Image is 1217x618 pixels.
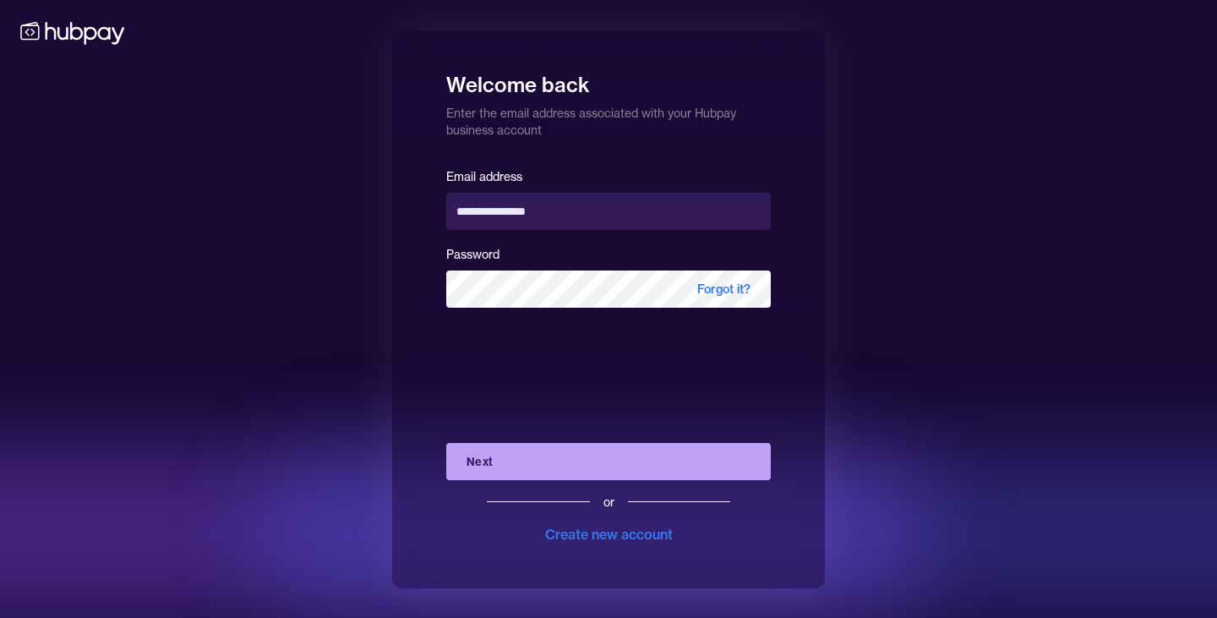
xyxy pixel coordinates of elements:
[446,169,522,184] label: Email address
[446,247,499,262] label: Password
[677,271,771,308] span: Forgot it?
[446,443,771,480] button: Next
[545,524,673,544] div: Create new account
[446,61,771,98] h1: Welcome back
[446,98,771,139] p: Enter the email address associated with your Hubpay business account
[603,494,614,511] div: or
